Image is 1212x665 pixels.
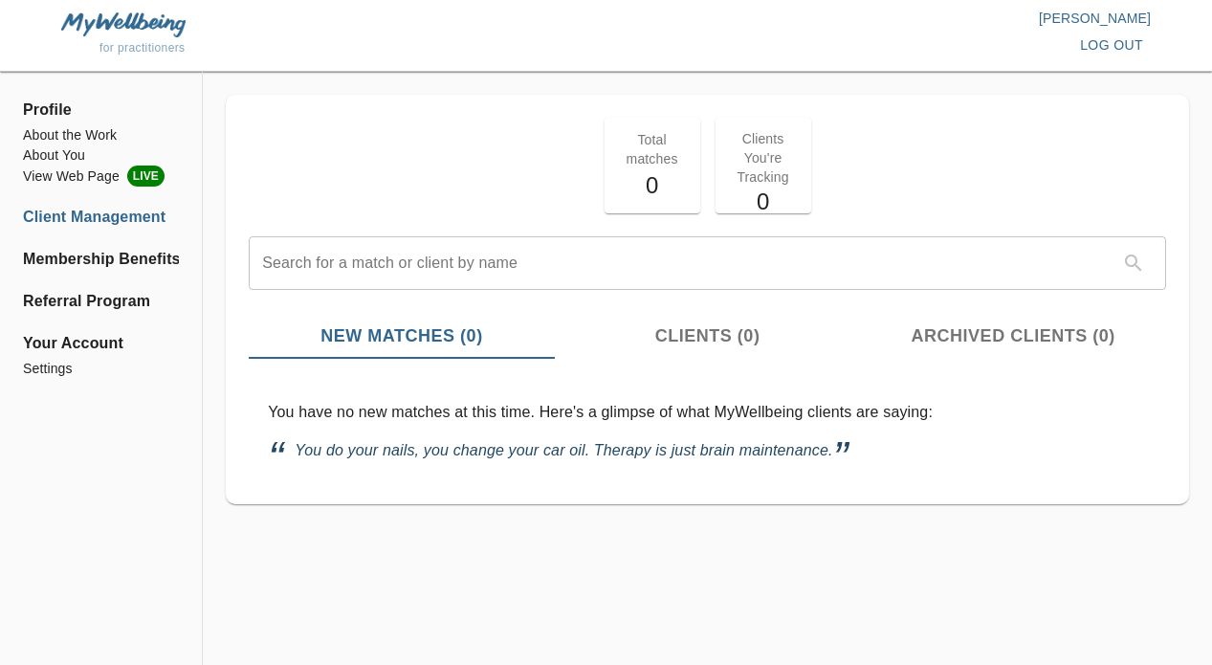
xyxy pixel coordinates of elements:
img: MyWellbeing [61,12,186,36]
p: Clients You're Tracking [727,129,800,187]
a: About You [23,145,179,166]
span: New Matches (0) [260,323,543,349]
a: Client Management [23,206,179,229]
span: for practitioners [99,41,186,55]
h5: 0 [616,170,689,201]
a: View Web PageLIVE [23,166,179,187]
a: Settings [23,359,179,379]
p: You do your nails, you change your car oil. Therapy is just brain maintenance. [268,439,1147,462]
span: LIVE [127,166,165,187]
span: log out [1080,33,1143,57]
span: Archived Clients (0) [871,323,1155,349]
p: You have no new matches at this time. Here's a glimpse of what MyWellbeing clients are saying: [268,401,1147,424]
a: Referral Program [23,290,179,313]
h5: 0 [727,187,800,217]
span: Your Account [23,332,179,355]
button: log out [1072,28,1151,63]
span: Clients (0) [566,323,849,349]
a: About the Work [23,125,179,145]
a: Membership Benefits [23,248,179,271]
li: View Web Page [23,166,179,187]
span: Profile [23,99,179,122]
p: Total matches [616,130,689,168]
p: [PERSON_NAME] [606,9,1152,28]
